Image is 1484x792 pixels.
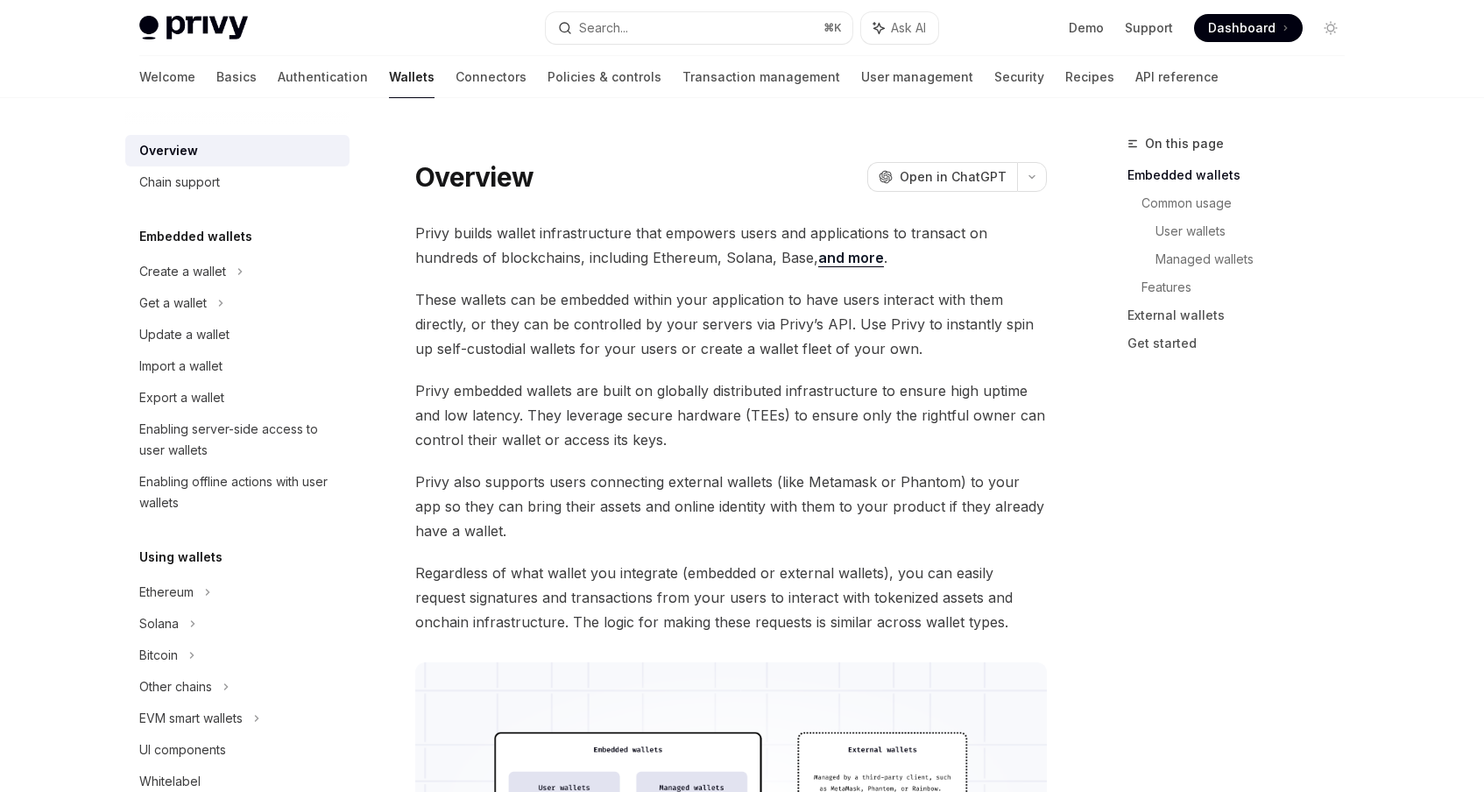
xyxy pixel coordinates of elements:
[1155,245,1359,273] a: Managed wallets
[456,56,526,98] a: Connectors
[415,378,1047,452] span: Privy embedded wallets are built on globally distributed infrastructure to ensure high uptime and...
[139,645,178,666] div: Bitcoin
[139,387,224,408] div: Export a wallet
[139,261,226,282] div: Create a wallet
[1127,301,1359,329] a: External wallets
[139,16,248,40] img: light logo
[579,18,628,39] div: Search...
[415,161,534,193] h1: Overview
[278,56,368,98] a: Authentication
[415,561,1047,634] span: Regardless of what wallet you integrate (embedded or external wallets), you can easily request si...
[867,162,1017,192] button: Open in ChatGPT
[415,221,1047,270] span: Privy builds wallet infrastructure that empowers users and applications to transact on hundreds o...
[1069,19,1104,37] a: Demo
[861,12,938,44] button: Ask AI
[1127,161,1359,189] a: Embedded wallets
[389,56,435,98] a: Wallets
[139,547,223,568] h5: Using wallets
[546,12,852,44] button: Search...⌘K
[139,708,243,729] div: EVM smart wallets
[1155,217,1359,245] a: User wallets
[861,56,973,98] a: User management
[823,21,842,35] span: ⌘ K
[139,613,179,634] div: Solana
[1141,273,1359,301] a: Features
[139,140,198,161] div: Overview
[139,56,195,98] a: Welcome
[139,419,339,461] div: Enabling server-side access to user wallets
[125,319,350,350] a: Update a wallet
[216,56,257,98] a: Basics
[548,56,661,98] a: Policies & controls
[125,350,350,382] a: Import a wallet
[125,414,350,466] a: Enabling server-side access to user wallets
[139,226,252,247] h5: Embedded wallets
[139,739,226,760] div: UI components
[125,466,350,519] a: Enabling offline actions with user wallets
[818,249,884,267] a: and more
[139,582,194,603] div: Ethereum
[125,382,350,414] a: Export a wallet
[139,324,230,345] div: Update a wallet
[891,19,926,37] span: Ask AI
[900,168,1007,186] span: Open in ChatGPT
[1208,19,1276,37] span: Dashboard
[1317,14,1345,42] button: Toggle dark mode
[139,676,212,697] div: Other chains
[139,471,339,513] div: Enabling offline actions with user wallets
[682,56,840,98] a: Transaction management
[139,771,201,792] div: Whitelabel
[994,56,1044,98] a: Security
[139,356,223,377] div: Import a wallet
[1135,56,1219,98] a: API reference
[1141,189,1359,217] a: Common usage
[125,166,350,198] a: Chain support
[125,734,350,766] a: UI components
[415,470,1047,543] span: Privy also supports users connecting external wallets (like Metamask or Phantom) to your app so t...
[1145,133,1224,154] span: On this page
[139,293,207,314] div: Get a wallet
[1065,56,1114,98] a: Recipes
[139,172,220,193] div: Chain support
[1125,19,1173,37] a: Support
[1194,14,1303,42] a: Dashboard
[1127,329,1359,357] a: Get started
[125,135,350,166] a: Overview
[415,287,1047,361] span: These wallets can be embedded within your application to have users interact with them directly, ...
